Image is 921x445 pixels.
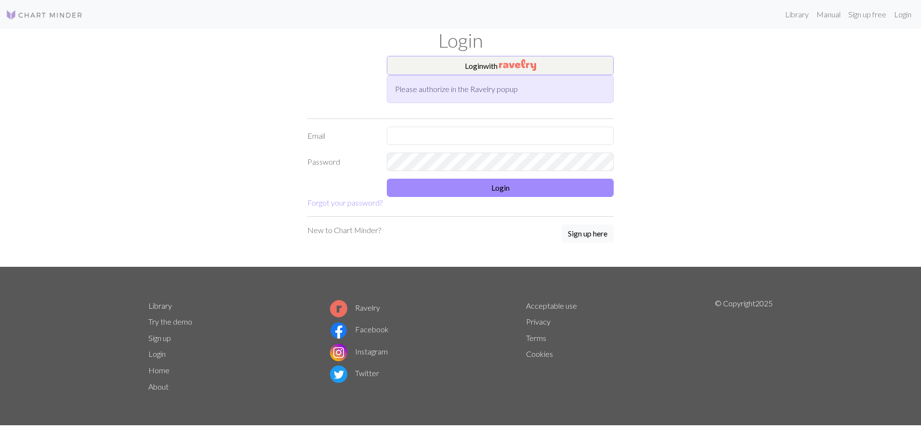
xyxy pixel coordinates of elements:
a: Acceptable use [526,301,577,310]
a: Sign up free [844,5,890,24]
img: Instagram logo [330,344,347,361]
a: Library [781,5,813,24]
a: Terms [526,333,546,342]
img: Logo [6,9,83,21]
a: Login [890,5,915,24]
a: Privacy [526,317,551,326]
a: Cookies [526,349,553,358]
a: Ravelry [330,303,380,312]
h1: Login [143,29,778,52]
a: Library [148,301,172,310]
a: Home [148,366,170,375]
img: Ravelry [499,59,536,71]
button: Sign up here [562,224,614,243]
p: New to Chart Minder? [307,224,381,236]
label: Email [302,127,381,145]
a: Try the demo [148,317,192,326]
img: Twitter logo [330,366,347,383]
a: Twitter [330,368,379,378]
a: Login [148,349,166,358]
a: About [148,382,169,391]
div: Please authorize in the Ravelry popup [387,75,614,103]
a: Sign up [148,333,171,342]
button: Login [387,179,614,197]
a: Sign up here [562,224,614,244]
a: Manual [813,5,844,24]
a: Facebook [330,325,389,334]
a: Forgot your password? [307,198,382,207]
img: Facebook logo [330,322,347,339]
p: © Copyright 2025 [715,298,773,395]
img: Ravelry logo [330,300,347,317]
button: Loginwith [387,56,614,75]
a: Instagram [330,347,388,356]
label: Password [302,153,381,171]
